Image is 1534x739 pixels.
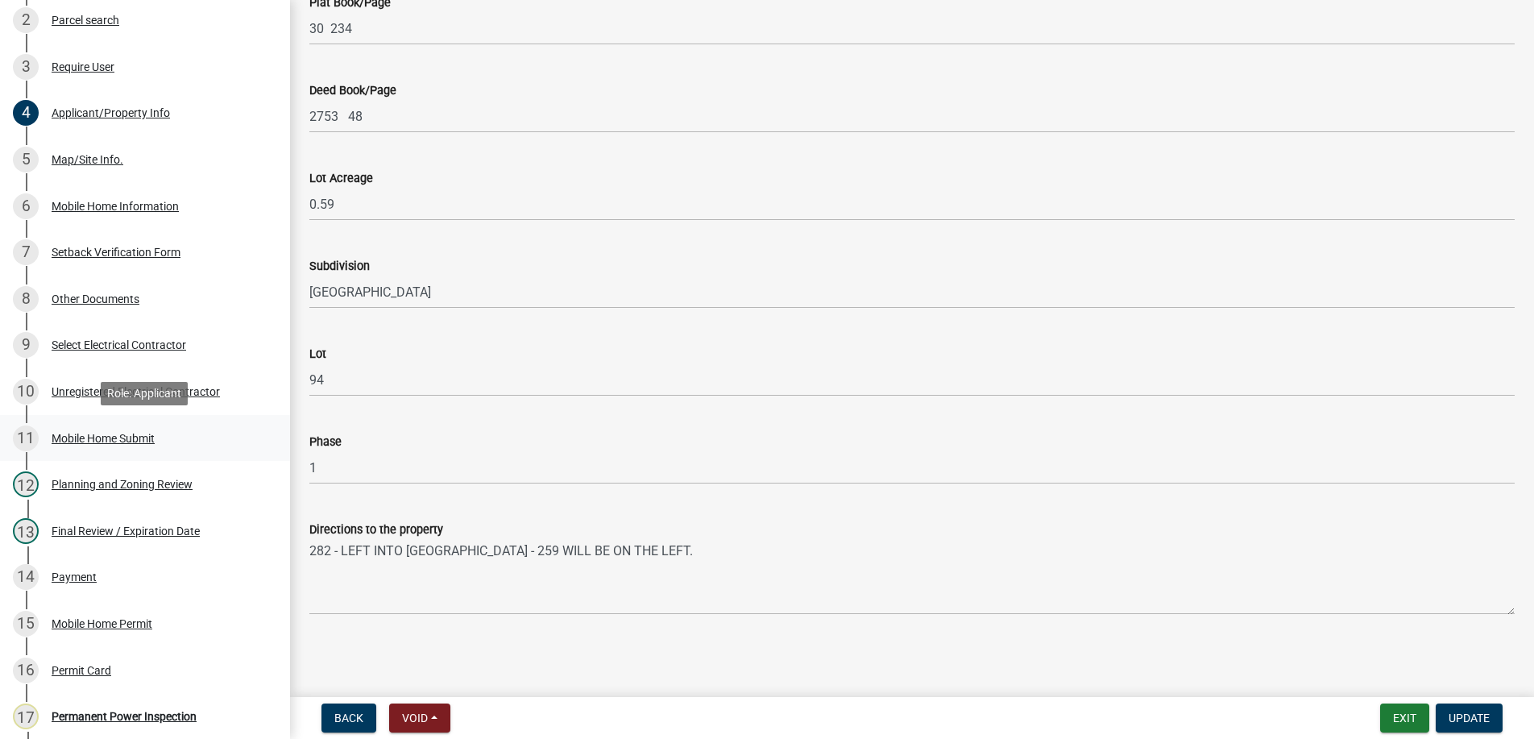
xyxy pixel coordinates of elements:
div: 4 [13,100,39,126]
button: Update [1436,704,1503,733]
button: Exit [1380,704,1429,733]
div: Permanent Power Inspection [52,711,197,722]
div: Final Review / Expiration Date [52,525,200,537]
div: 6 [13,193,39,219]
div: 9 [13,332,39,358]
div: 13 [13,518,39,544]
div: Unregistered Electrical Contractor [52,386,220,397]
div: Parcel search [52,15,119,26]
div: Planning and Zoning Review [52,479,193,490]
div: 16 [13,658,39,683]
div: Permit Card [52,665,111,676]
label: Directions to the property [309,525,443,536]
label: Lot Acreage [309,173,373,185]
div: 15 [13,611,39,637]
div: Setback Verification Form [52,247,180,258]
div: 8 [13,286,39,312]
div: 7 [13,239,39,265]
div: 14 [13,564,39,590]
div: 10 [13,379,39,405]
div: 3 [13,54,39,80]
div: Select Electrical Contractor [52,339,186,351]
div: 2 [13,7,39,33]
div: 12 [13,471,39,497]
div: Mobile Home Information [52,201,179,212]
div: Map/Site Info. [52,154,123,165]
div: 17 [13,704,39,729]
div: 5 [13,147,39,172]
label: Subdivision [309,261,370,272]
div: Applicant/Property Info [52,107,170,118]
div: Require User [52,61,114,73]
label: Deed Book/Page [309,85,396,97]
button: Back [321,704,376,733]
label: Phase [309,437,342,448]
button: Void [389,704,450,733]
div: Role: Applicant [101,382,188,405]
div: Other Documents [52,293,139,305]
div: Mobile Home Submit [52,433,155,444]
span: Update [1449,712,1490,724]
label: Lot [309,349,326,360]
span: Back [334,712,363,724]
div: Mobile Home Permit [52,618,152,629]
div: 11 [13,426,39,451]
span: Void [402,712,428,724]
div: Payment [52,571,97,583]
